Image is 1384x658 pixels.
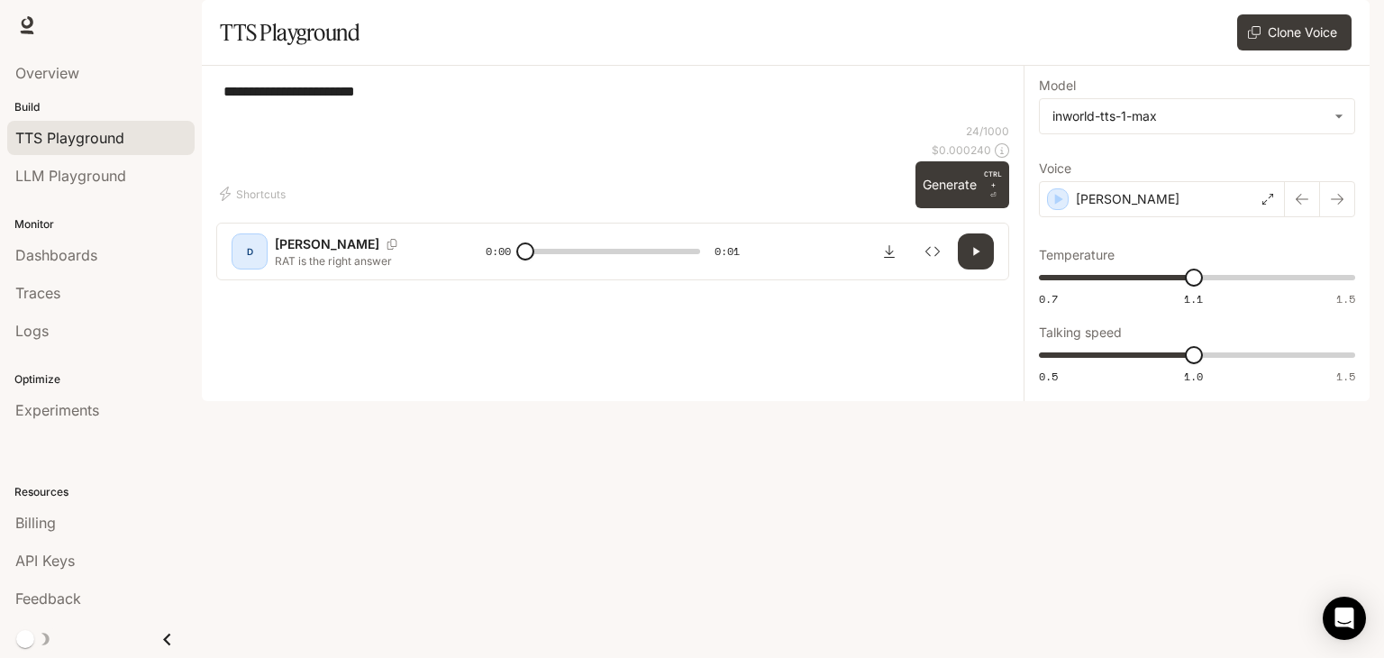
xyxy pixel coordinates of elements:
[1336,369,1355,384] span: 1.5
[1184,291,1203,306] span: 1.1
[915,233,951,270] button: Inspect
[275,235,379,253] p: [PERSON_NAME]
[1039,326,1122,339] p: Talking speed
[235,237,264,266] div: D
[1039,249,1115,261] p: Temperature
[1039,162,1071,175] p: Voice
[1039,369,1058,384] span: 0.5
[1052,107,1325,125] div: inworld-tts-1-max
[932,142,991,158] p: $ 0.000240
[220,14,360,50] h1: TTS Playground
[1040,99,1354,133] div: inworld-tts-1-max
[1323,597,1366,640] div: Open Intercom Messenger
[915,161,1009,208] button: GenerateCTRL +⏎
[1237,14,1352,50] button: Clone Voice
[715,242,740,260] span: 0:01
[1039,291,1058,306] span: 0.7
[275,253,442,269] p: RAT is the right answer
[486,242,511,260] span: 0:00
[1039,79,1076,92] p: Model
[966,123,1009,139] p: 24 / 1000
[1184,369,1203,384] span: 1.0
[1336,291,1355,306] span: 1.5
[379,239,405,250] button: Copy Voice ID
[216,179,293,208] button: Shortcuts
[984,169,1002,190] p: CTRL +
[984,169,1002,201] p: ⏎
[871,233,907,270] button: Download audio
[1076,190,1179,208] p: [PERSON_NAME]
